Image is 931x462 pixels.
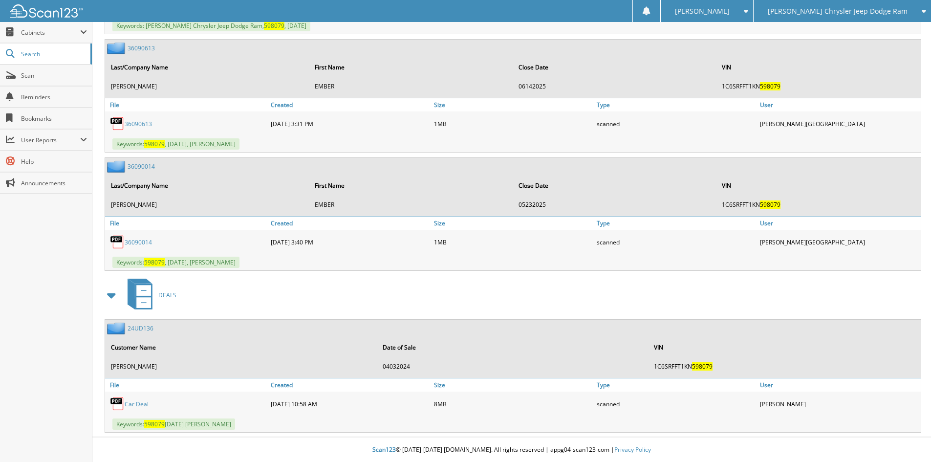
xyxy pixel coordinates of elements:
span: User Reports [21,136,80,144]
td: 1C6SRFFT1KN [717,78,920,94]
th: Date of Sale [378,337,649,357]
a: File [105,217,268,230]
th: Last/Company Name [106,176,309,196]
th: VIN [717,57,920,77]
a: User [758,217,921,230]
span: 598079 [692,362,713,371]
img: PDF.png [110,396,125,411]
a: Created [268,98,432,111]
td: 04032024 [378,358,649,374]
a: User [758,98,921,111]
span: 598079 [760,82,780,90]
img: folder2.png [107,42,128,54]
a: Type [594,217,758,230]
span: 598079 [144,420,165,428]
span: 598079 [760,200,780,209]
span: Keywords: [PERSON_NAME] Chrysler Jeep Dodge Ram, , [DATE] [112,20,310,31]
a: Size [432,217,595,230]
td: [PERSON_NAME] [106,78,309,94]
span: Keywords: , [DATE], [PERSON_NAME] [112,257,239,268]
a: Type [594,378,758,392]
td: [PERSON_NAME] [106,197,309,213]
div: [DATE] 3:31 PM [268,114,432,133]
div: [PERSON_NAME] [758,394,921,414]
a: Created [268,378,432,392]
th: First Name [310,176,513,196]
div: 8MB [432,394,595,414]
span: DEALS [158,291,176,299]
td: EMBER [310,197,513,213]
a: Type [594,98,758,111]
img: PDF.png [110,116,125,131]
span: Cabinets [21,28,80,37]
td: 06142025 [514,78,716,94]
div: scanned [594,232,758,252]
th: Last/Company Name [106,57,309,77]
a: DEALS [122,276,176,314]
a: Size [432,378,595,392]
span: Announcements [21,179,87,187]
td: 1C6SRFFT1KN [717,197,920,213]
div: [DATE] 3:40 PM [268,232,432,252]
th: First Name [310,57,513,77]
a: Car Deal [125,400,149,408]
a: User [758,378,921,392]
iframe: Chat Widget [882,415,931,462]
th: VIN [649,337,920,357]
th: VIN [717,176,920,196]
a: Privacy Policy [614,445,651,454]
div: scanned [594,394,758,414]
span: Scan123 [372,445,396,454]
td: EMBER [310,78,513,94]
div: [DATE] 10:58 AM [268,394,432,414]
a: Size [432,98,595,111]
img: PDF.png [110,235,125,249]
img: scan123-logo-white.svg [10,4,83,18]
a: Created [268,217,432,230]
a: 36090613 [128,44,155,52]
a: File [105,378,268,392]
th: Close Date [514,176,716,196]
a: 36090613 [125,120,152,128]
span: 598079 [144,258,165,266]
td: 05232025 [514,197,716,213]
div: © [DATE]-[DATE] [DOMAIN_NAME]. All rights reserved | appg04-scan123-com | [92,438,931,462]
a: 36090014 [128,162,155,171]
a: 36090014 [125,238,152,246]
th: Customer Name [106,337,377,357]
span: Bookmarks [21,114,87,123]
div: scanned [594,114,758,133]
img: folder2.png [107,160,128,173]
div: 1MB [432,232,595,252]
span: [PERSON_NAME] [675,8,730,14]
th: Close Date [514,57,716,77]
div: [PERSON_NAME][GEOGRAPHIC_DATA] [758,232,921,252]
span: Reminders [21,93,87,101]
span: 598079 [264,22,284,30]
span: [PERSON_NAME] Chrysler Jeep Dodge Ram [768,8,908,14]
td: 1C6SRFFT1KN [649,358,920,374]
span: Keywords: , [DATE], [PERSON_NAME] [112,138,239,150]
span: Keywords: [DATE] [PERSON_NAME] [112,418,235,430]
img: folder2.png [107,322,128,334]
span: Help [21,157,87,166]
span: 598079 [144,140,165,148]
a: File [105,98,268,111]
div: 1MB [432,114,595,133]
td: [PERSON_NAME] [106,358,377,374]
a: 24UD136 [128,324,153,332]
span: Scan [21,71,87,80]
div: [PERSON_NAME][GEOGRAPHIC_DATA] [758,114,921,133]
span: Search [21,50,86,58]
